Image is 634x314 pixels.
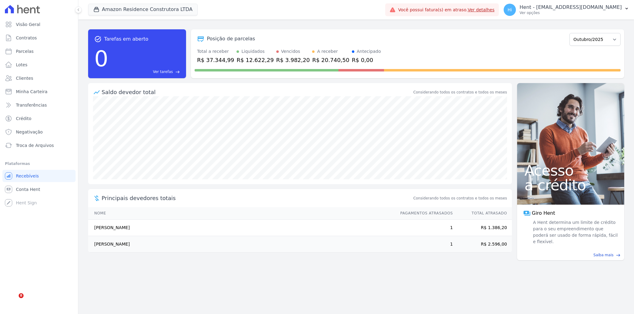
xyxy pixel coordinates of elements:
[532,210,555,217] span: Giro Hent
[2,170,76,182] a: Recebíveis
[2,72,76,84] a: Clientes
[616,253,621,257] span: east
[524,178,617,192] span: a crédito
[394,236,453,253] td: 1
[16,89,47,95] span: Minha Carteira
[102,194,412,202] span: Principais devedores totais
[5,160,73,167] div: Plataformas
[532,219,618,245] span: A Hent determina um limite de crédito para o seu empreendimento que poderá ser usado de forma ráp...
[352,56,381,64] div: R$ 0,00
[593,252,613,258] span: Saiba mais
[153,69,173,75] span: Ver tarefas
[19,293,24,298] span: 8
[508,8,512,12] span: Hi
[524,163,617,178] span: Acesso
[2,18,76,31] a: Visão Geral
[207,35,255,42] div: Posição de parcelas
[468,7,494,12] a: Ver detalhes
[241,48,265,55] div: Liquidados
[453,220,512,236] td: R$ 1.386,20
[94,35,102,43] span: task_alt
[398,7,494,13] span: Você possui fatura(s) em atraso.
[16,102,47,108] span: Transferências
[499,1,634,18] button: Hi Hent - [EMAIL_ADDRESS][DOMAIN_NAME] Ver opções
[2,112,76,125] a: Crédito
[312,56,349,64] div: R$ 20.740,50
[88,4,198,15] button: Amazon Residence Construtora LTDA
[237,56,274,64] div: R$ 12.622,29
[6,293,21,308] iframe: Intercom live chat
[88,220,394,236] td: [PERSON_NAME]
[413,89,507,95] div: Considerando todos os contratos e todos os meses
[276,56,310,64] div: R$ 3.982,20
[2,139,76,152] a: Troca de Arquivos
[413,195,507,201] span: Considerando todos os contratos e todos os meses
[16,48,34,54] span: Parcelas
[453,236,512,253] td: R$ 2.596,00
[88,236,394,253] td: [PERSON_NAME]
[16,186,40,192] span: Conta Hent
[2,183,76,195] a: Conta Hent
[453,207,512,220] th: Total Atrasado
[394,220,453,236] td: 1
[2,32,76,44] a: Contratos
[94,43,108,75] div: 0
[197,56,234,64] div: R$ 37.344,99
[104,35,148,43] span: Tarefas em aberto
[394,207,453,220] th: Pagamentos Atrasados
[357,48,381,55] div: Antecipado
[16,173,39,179] span: Recebíveis
[281,48,300,55] div: Vencidos
[16,129,43,135] span: Negativação
[2,45,76,57] a: Parcelas
[317,48,338,55] div: A receber
[16,21,40,27] span: Visão Geral
[16,62,28,68] span: Lotes
[175,70,180,74] span: east
[111,69,180,75] a: Ver tarefas east
[2,59,76,71] a: Lotes
[16,75,33,81] span: Clientes
[16,35,37,41] span: Contratos
[197,48,234,55] div: Total a receber
[102,88,412,96] div: Saldo devedor total
[88,207,394,220] th: Nome
[2,99,76,111] a: Transferências
[16,115,32,122] span: Crédito
[521,252,621,258] a: Saiba mais east
[520,10,622,15] p: Ver opções
[2,126,76,138] a: Negativação
[16,142,54,148] span: Troca de Arquivos
[520,4,622,10] p: Hent - [EMAIL_ADDRESS][DOMAIN_NAME]
[2,86,76,98] a: Minha Carteira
